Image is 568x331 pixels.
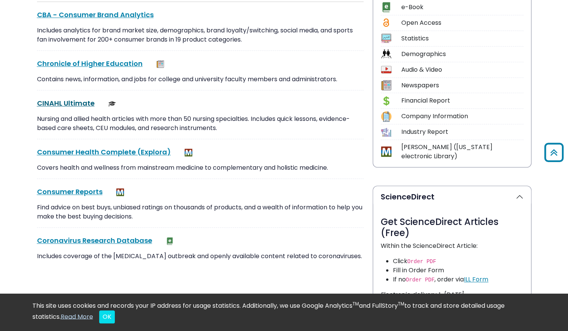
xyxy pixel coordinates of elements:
button: Close [99,310,115,323]
a: Consumer Reports [37,187,103,196]
p: Nursing and allied health articles with more than 50 nursing specialties. Includes quick lessons,... [37,114,364,133]
div: Company Information [401,112,523,121]
a: CBA - Consumer Brand Analytics [37,10,154,19]
img: Icon e-Book [381,2,391,12]
p: Includes analytics for brand market size, demographics, brand loyalty/switching, social media, an... [37,26,364,44]
p: Contains news, information, and jobs for college and university faculty members and administrators. [37,75,364,84]
h3: Get ScienceDirect Articles (Free) [381,217,523,239]
img: e-Book [166,237,174,245]
li: Click [393,257,523,266]
img: MeL (Michigan electronic Library) [185,149,192,156]
sup: TM [352,300,359,307]
img: Icon Company Information [381,111,391,122]
a: Chronicle of Higher Education [37,59,143,68]
code: Order PDF [406,277,435,283]
img: Icon Demographics [381,49,391,59]
sup: TM [398,300,404,307]
img: Icon Newspapers [381,80,391,90]
i: Electronic delivery 1-[DATE] [381,290,464,299]
div: Statistics [401,34,523,43]
a: Back to Top [542,146,566,159]
code: Order PDF [407,259,436,265]
div: Audio & Video [401,65,523,74]
img: Icon Open Access [381,18,391,28]
a: Coronavirus Research Database [37,236,152,245]
p: Find advice on best buys, unbiased ratings on thousands of products, and a wealth of information ... [37,203,364,221]
a: Read More [61,312,93,321]
a: ILL Form [464,275,488,284]
div: Financial Report [401,96,523,105]
a: CINAHL Ultimate [37,98,95,108]
a: Consumer Health Complete (Explora) [37,147,171,157]
div: This site uses cookies and records your IP address for usage statistics. Additionally, we use Goo... [32,301,536,323]
p: Covers health and wellness from mainstream medicine to complementary and holistic medicine. [37,163,364,172]
p: Includes coverage of the [MEDICAL_DATA] outbreak and openly available content related to coronavi... [37,252,364,261]
button: ScienceDirect [373,186,531,207]
img: Icon MeL (Michigan electronic Library) [381,146,391,157]
div: Open Access [401,18,523,27]
li: If no , order via [393,275,523,284]
img: Icon Financial Report [381,96,391,106]
li: Fill in Order Form [393,266,523,275]
img: Icon Audio & Video [381,64,391,75]
img: Newspapers [156,60,164,68]
img: Scholarly or Peer Reviewed [108,100,116,108]
div: Newspapers [401,81,523,90]
div: Demographics [401,50,523,59]
img: Icon Statistics [381,33,391,43]
div: Industry Report [401,127,523,137]
img: MeL (Michigan electronic Library) [116,188,124,196]
p: Within the ScienceDirect Article: [381,241,523,251]
div: e-Book [401,3,523,12]
img: Icon Industry Report [381,127,391,137]
div: [PERSON_NAME] ([US_STATE] electronic Library) [401,143,523,161]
